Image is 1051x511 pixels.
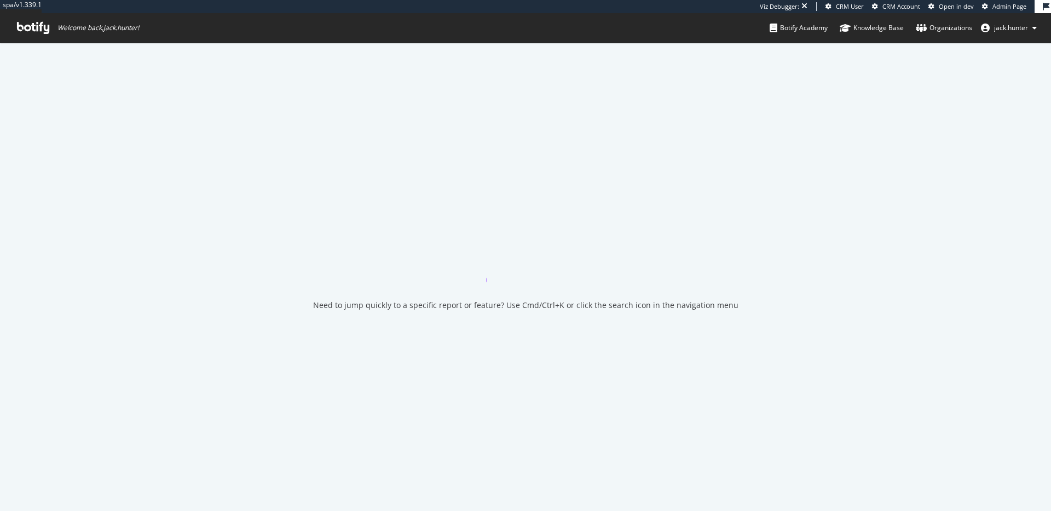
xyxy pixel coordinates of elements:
[916,22,972,33] div: Organizations
[825,2,864,11] a: CRM User
[882,2,920,10] span: CRM Account
[486,243,565,282] div: animation
[836,2,864,10] span: CRM User
[939,2,974,10] span: Open in dev
[992,2,1026,10] span: Admin Page
[57,24,139,32] span: Welcome back, jack.hunter !
[982,2,1026,11] a: Admin Page
[760,2,799,11] div: Viz Debugger:
[972,19,1046,37] button: jack.hunter
[840,13,904,43] a: Knowledge Base
[928,2,974,11] a: Open in dev
[916,13,972,43] a: Organizations
[840,22,904,33] div: Knowledge Base
[872,2,920,11] a: CRM Account
[770,22,828,33] div: Botify Academy
[994,23,1028,32] span: jack.hunter
[313,300,738,311] div: Need to jump quickly to a specific report or feature? Use Cmd/Ctrl+K or click the search icon in ...
[770,13,828,43] a: Botify Academy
